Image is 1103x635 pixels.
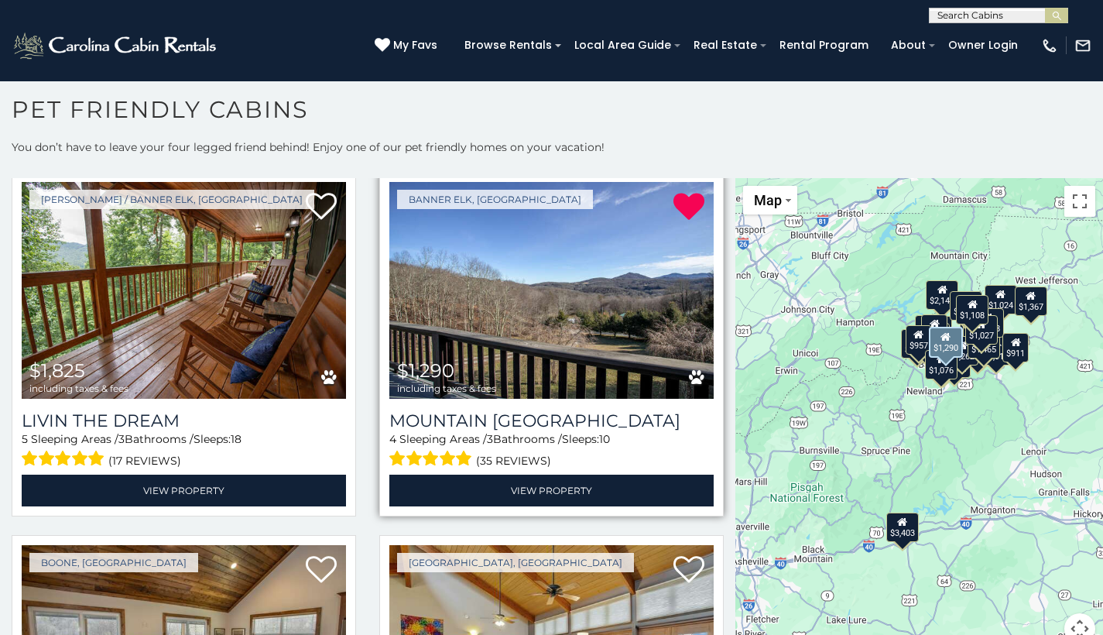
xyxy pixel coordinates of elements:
span: (17 reviews) [108,451,181,471]
img: White-1-2.png [12,30,221,61]
span: including taxes & fees [397,383,496,393]
a: View Property [389,475,714,506]
a: Livin the Dream $1,825 including taxes & fees [22,182,346,400]
a: My Favs [375,37,441,54]
span: My Favs [393,37,437,53]
span: including taxes & fees [29,383,128,393]
span: 10 [599,432,610,446]
div: $1,290 [928,327,962,358]
a: About [883,33,933,57]
span: 5 [22,432,28,446]
div: $3,403 [885,513,918,542]
a: View Property [22,475,346,506]
div: $2,141 [926,280,958,310]
div: $1,076 [925,350,957,379]
span: 3 [118,432,125,446]
button: Toggle fullscreen view [1064,186,1095,217]
h3: Mountain Skye Lodge [389,410,714,431]
span: 4 [389,432,396,446]
a: Add to favorites [673,554,704,587]
a: Local Area Guide [567,33,679,57]
a: Mountain [GEOGRAPHIC_DATA] [389,410,714,431]
a: Browse Rentals [457,33,560,57]
a: Rental Program [772,33,876,57]
div: $1,468 [971,308,1004,338]
img: Livin the Dream [22,182,346,400]
div: $911 [1002,333,1029,362]
div: $811 [921,314,947,344]
div: $1,367 [963,320,995,349]
img: phone-regular-white.png [1041,37,1058,54]
a: Livin the Dream [22,410,346,431]
div: Sleeping Areas / Bathrooms / Sleeps: [389,431,714,471]
span: 18 [231,432,241,446]
div: $1,024 [984,285,1016,314]
a: Add to favorites [306,191,337,224]
img: mail-regular-white.png [1074,37,1091,54]
a: Boone, [GEOGRAPHIC_DATA] [29,553,198,572]
div: $1,367 [1014,287,1046,316]
span: Map [754,192,782,208]
a: Real Estate [686,33,765,57]
span: 3 [487,432,493,446]
div: $957 [905,325,931,355]
div: Sleeping Areas / Bathrooms / Sleeps: [22,431,346,471]
a: Owner Login [940,33,1026,57]
div: $1,465 [968,329,1000,359]
img: Mountain Skye Lodge [389,182,714,400]
span: (35 reviews) [476,451,551,471]
a: Add to favorites [306,554,337,587]
a: [PERSON_NAME] / Banner Elk, [GEOGRAPHIC_DATA] [29,190,314,209]
div: $1,677 [901,329,933,359]
div: $1,108 [956,295,988,324]
div: $1,191 [949,291,981,321]
a: Mountain Skye Lodge $1,290 including taxes & fees [389,182,714,400]
div: $1,027 [964,315,997,345]
a: [GEOGRAPHIC_DATA], [GEOGRAPHIC_DATA] [397,553,634,572]
span: $1,825 [29,359,85,382]
a: Banner Elk, [GEOGRAPHIC_DATA] [397,190,593,209]
button: Change map style [743,186,797,215]
span: $1,290 [397,359,454,382]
